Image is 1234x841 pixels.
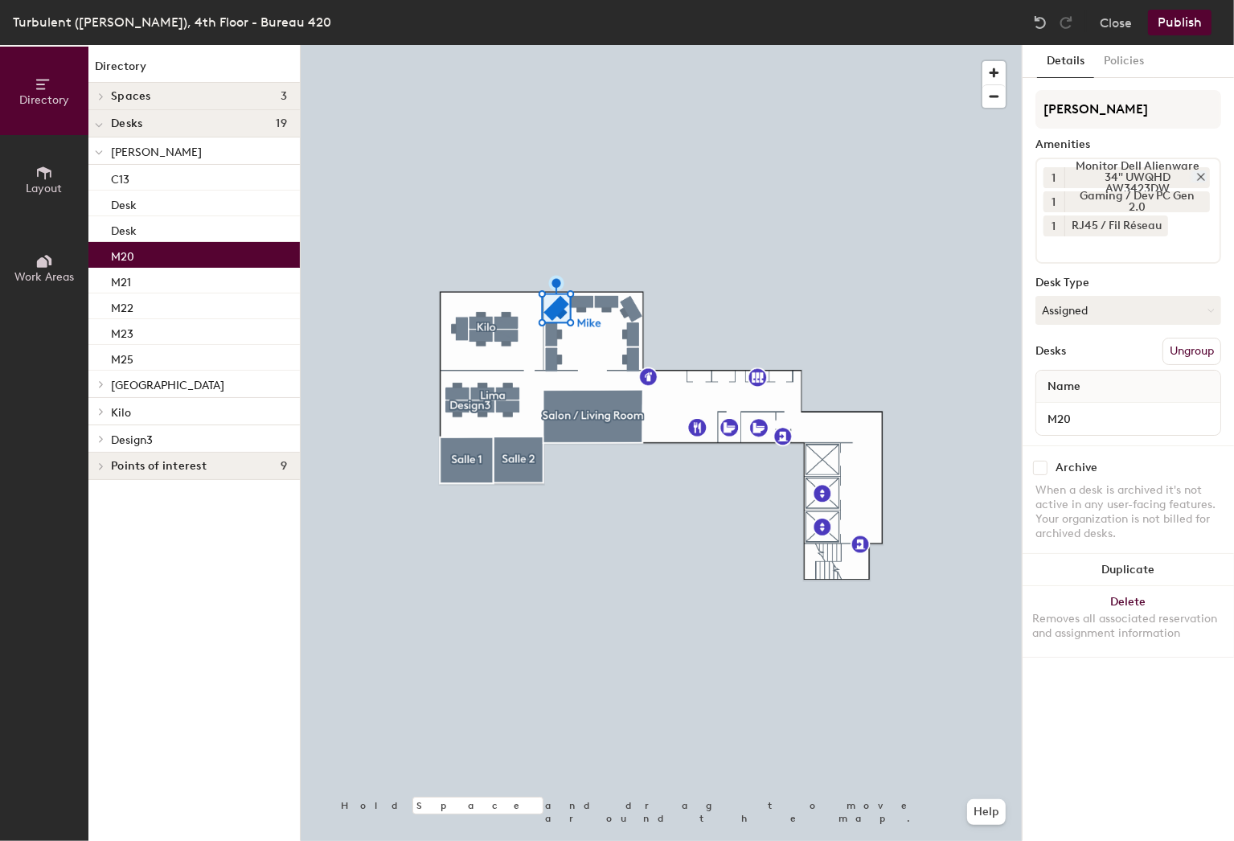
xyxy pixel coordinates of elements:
[1043,215,1064,236] button: 1
[1039,408,1217,430] input: Unnamed desk
[1052,170,1056,187] span: 1
[1064,191,1210,212] div: Gaming / Dev PC Gen 2.0
[1023,586,1234,657] button: DeleteRemoves all associated reservation and assignment information
[111,194,137,212] p: Desk
[27,182,63,195] span: Layout
[111,348,133,367] p: M25
[14,270,74,284] span: Work Areas
[1043,167,1064,188] button: 1
[111,379,224,392] span: [GEOGRAPHIC_DATA]
[111,245,134,264] p: M20
[1037,45,1094,78] button: Details
[111,146,202,159] span: [PERSON_NAME]
[1064,167,1210,188] div: Monitor Dell Alienware 34" UWQHD AW3423DW
[13,12,331,32] div: Turbulent ([PERSON_NAME]), 4th Floor - Bureau 420
[1032,612,1224,641] div: Removes all associated reservation and assignment information
[281,90,287,103] span: 3
[1100,10,1132,35] button: Close
[1035,138,1221,151] div: Amenities
[1056,462,1097,474] div: Archive
[1148,10,1211,35] button: Publish
[88,58,300,83] h1: Directory
[111,219,137,238] p: Desk
[111,322,133,341] p: M23
[19,93,69,107] span: Directory
[1052,218,1056,235] span: 1
[1064,215,1168,236] div: RJ45 / Fil Réseau
[276,117,287,130] span: 19
[1094,45,1154,78] button: Policies
[111,117,142,130] span: Desks
[111,271,131,289] p: M21
[111,406,131,420] span: Kilo
[1039,372,1088,401] span: Name
[1023,554,1234,586] button: Duplicate
[1052,194,1056,211] span: 1
[111,168,129,187] p: C13
[1035,296,1221,325] button: Assigned
[111,460,207,473] span: Points of interest
[1035,277,1221,289] div: Desk Type
[1035,345,1066,358] div: Desks
[281,460,287,473] span: 9
[967,799,1006,825] button: Help
[111,297,133,315] p: M22
[1032,14,1048,31] img: Undo
[111,433,153,447] span: Design3
[111,90,151,103] span: Spaces
[1058,14,1074,31] img: Redo
[1043,191,1064,212] button: 1
[1162,338,1221,365] button: Ungroup
[1035,483,1221,541] div: When a desk is archived it's not active in any user-facing features. Your organization is not bil...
